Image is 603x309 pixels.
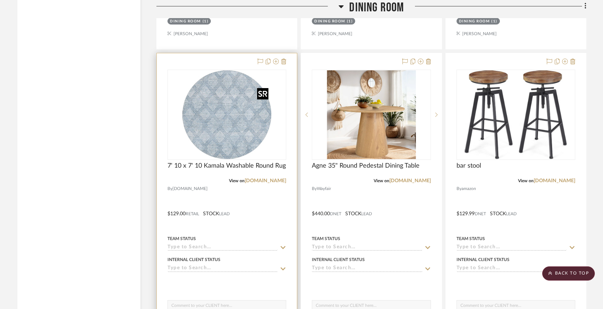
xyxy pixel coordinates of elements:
div: (1) [347,19,353,24]
span: By [312,185,317,192]
span: 7' 10 x 7' 10 Kamala Washable Round Rug [167,162,286,170]
scroll-to-top-button: BACK TO TOP [542,266,595,281]
div: Internal Client Status [312,256,365,263]
div: Dining Room [314,19,345,24]
span: View on [229,179,245,183]
img: Agne 35" Round Pedestal Dining Table [327,70,416,159]
div: 0 [312,70,430,159]
div: (1) [491,19,497,24]
div: 0 [168,70,286,159]
input: Type to Search… [167,244,278,251]
a: [DOMAIN_NAME] [389,178,431,183]
div: Team Status [167,235,196,242]
input: Type to Search… [312,244,422,251]
img: 7' 10 x 7' 10 Kamala Washable Round Rug [182,70,271,159]
div: (1) [203,19,209,24]
a: [DOMAIN_NAME] [245,178,286,183]
input: Type to Search… [457,244,567,251]
input: Type to Search… [312,265,422,272]
img: bar stool [465,70,567,159]
div: Internal Client Status [457,256,509,263]
div: Dining Room [459,19,490,24]
div: Dining Room [170,19,201,24]
div: Team Status [457,235,485,242]
div: Team Status [312,235,340,242]
span: amazon [461,185,476,192]
input: Type to Search… [167,265,278,272]
div: Internal Client Status [167,256,220,263]
input: Type to Search… [457,265,567,272]
span: Wayfair [317,185,331,192]
span: View on [518,179,534,183]
a: [DOMAIN_NAME] [534,178,575,183]
span: bar stool [457,162,481,170]
span: View on [374,179,389,183]
span: By [167,185,172,192]
span: Agne 35" Round Pedestal Dining Table [312,162,420,170]
span: [DOMAIN_NAME] [172,185,208,192]
span: By [457,185,461,192]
